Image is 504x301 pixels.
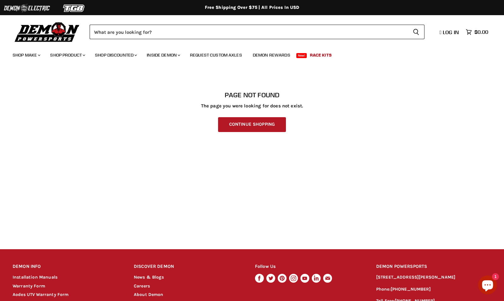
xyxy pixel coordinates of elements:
[13,283,45,289] a: Warranty Form
[185,49,247,62] a: Request Custom Axles
[134,292,163,297] a: About Demon
[134,259,243,274] h2: DISCOVER DEMON
[13,259,122,274] h2: DEMON INFO
[376,259,491,274] h2: DEMON POWERSPORTS
[474,29,488,35] span: $0.00
[476,275,499,296] inbox-online-store-chat: Shopify online store chat
[45,49,89,62] a: Shop Product
[8,46,487,62] ul: Main menu
[408,25,424,39] button: Search
[463,27,491,37] a: $0.00
[13,292,68,297] a: Aodes UTV Warranty Form
[13,91,491,99] h1: Page not found
[248,49,295,62] a: Demon Rewards
[50,2,98,14] img: TGB Logo 2
[443,29,459,35] span: Log in
[391,286,431,292] a: [PHONE_NUMBER]
[296,53,307,58] span: New!
[305,49,336,62] a: Race Kits
[134,274,164,280] a: News & Blogs
[218,117,286,132] a: Continue Shopping
[90,25,424,39] form: Product
[376,286,491,293] p: Phone:
[13,274,57,280] a: Installation Manuals
[3,2,50,14] img: Demon Electric Logo 2
[142,49,184,62] a: Inside Demon
[13,21,82,43] img: Demon Powersports
[8,49,44,62] a: Shop Make
[134,283,150,289] a: Careers
[255,259,364,274] h2: Follow Us
[13,103,491,109] p: The page you were looking for does not exist.
[437,29,463,35] a: Log in
[90,25,408,39] input: Search
[376,274,491,281] p: [STREET_ADDRESS][PERSON_NAME]
[90,49,141,62] a: Shop Discounted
